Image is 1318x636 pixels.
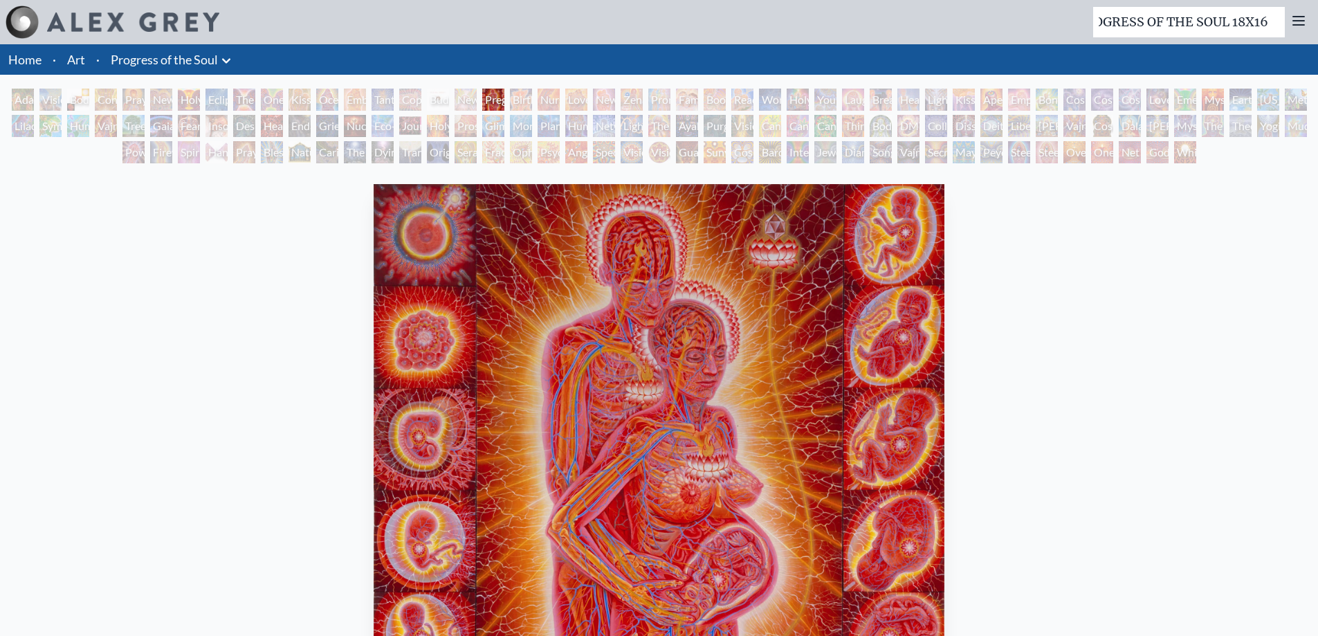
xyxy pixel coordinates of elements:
div: Spirit Animates the Flesh [178,141,200,163]
a: Art [67,50,85,69]
div: Seraphic Transport Docking on the Third Eye [455,141,477,163]
div: Mystic Eye [1174,115,1196,137]
div: Humming Bird [67,115,89,137]
div: Breathing [870,89,892,111]
div: Mudra [1285,115,1307,137]
div: [PERSON_NAME] [1146,115,1169,137]
li: · [91,44,105,75]
div: Guardian of Infinite Vision [676,141,698,163]
div: Mysteriosa 2 [1202,89,1224,111]
div: Liberation Through Seeing [1008,115,1030,137]
div: Cannabis Sutra [787,115,809,137]
div: Transfiguration [399,141,421,163]
div: Blessing Hand [261,141,283,163]
div: Love is a Cosmic Force [1146,89,1169,111]
div: Spectral Lotus [593,141,615,163]
div: The Shulgins and their Alchemical Angels [648,115,670,137]
div: Cosmic Lovers [1119,89,1141,111]
div: Theologue [1229,115,1252,137]
div: Fractal Eyes [482,141,504,163]
div: Angel Skin [565,141,587,163]
div: Headache [261,115,283,137]
div: Holy Fire [427,115,449,137]
div: Lightweaver [925,89,947,111]
div: Prostration [455,115,477,137]
div: Pregnancy [482,89,504,111]
div: Deities & Demons Drinking from the Milky Pool [980,115,1003,137]
div: Planetary Prayers [538,115,560,137]
div: Secret Writing Being [925,141,947,163]
div: Nuclear Crucifixion [344,115,366,137]
div: Laughing Man [842,89,864,111]
div: Buddha Embryo [427,89,449,111]
div: White Light [1174,141,1196,163]
div: Firewalking [150,141,172,163]
div: Vajra Guru [1063,115,1086,137]
div: Glimpsing the Empyrean [482,115,504,137]
div: Earth Energies [1229,89,1252,111]
div: [US_STATE] Song [1257,89,1279,111]
div: Diamond Being [842,141,864,163]
div: Gaia [150,115,172,137]
div: Oversoul [1063,141,1086,163]
div: Visionary Origin of Language [39,89,62,111]
div: Eclipse [205,89,228,111]
div: Godself [1146,141,1169,163]
div: Dissectional Art for Tool's Lateralus CD [953,115,975,137]
div: Holy Family [787,89,809,111]
div: The Kiss [233,89,255,111]
div: Cosmic Christ [1091,115,1113,137]
div: [PERSON_NAME] [1036,115,1058,137]
div: Young & Old [814,89,836,111]
div: Sunyata [704,141,726,163]
div: The Soul Finds It's Way [344,141,366,163]
div: Monochord [510,115,532,137]
div: Love Circuit [565,89,587,111]
div: Psychomicrograph of a Fractal Paisley Cherub Feather Tip [538,141,560,163]
div: Tree & Person [122,115,145,137]
div: Tantra [372,89,394,111]
div: One Taste [261,89,283,111]
div: Emerald Grail [1174,89,1196,111]
div: Cosmic Elf [731,141,753,163]
div: Collective Vision [925,115,947,137]
div: Metamorphosis [1285,89,1307,111]
div: Dying [372,141,394,163]
div: The Seer [1202,115,1224,137]
div: DMT - The Spirit Molecule [897,115,919,137]
div: Bond [1036,89,1058,111]
div: Purging [704,115,726,137]
div: Praying [122,89,145,111]
div: Lilacs [12,115,34,137]
div: Ocean of Love Bliss [316,89,338,111]
div: Newborn [455,89,477,111]
div: Journey of the Wounded Healer [399,115,421,137]
div: Vision Crystal Tondo [648,141,670,163]
div: Copulating [399,89,421,111]
div: Zena Lotus [621,89,643,111]
div: New Family [593,89,615,111]
div: Human Geometry [565,115,587,137]
div: Song of Vajra Being [870,141,892,163]
div: Wonder [759,89,781,111]
div: Steeplehead 1 [1008,141,1030,163]
div: Vision Tree [731,115,753,137]
div: Lightworker [621,115,643,137]
div: Adam & Eve [12,89,34,111]
a: Progress of the Soul [111,50,218,69]
div: Aperture [980,89,1003,111]
div: Holy Grail [178,89,200,111]
div: One [1091,141,1113,163]
div: Symbiosis: Gall Wasp & Oak Tree [39,115,62,137]
div: Interbeing [787,141,809,163]
div: Empowerment [1008,89,1030,111]
div: Cannabacchus [814,115,836,137]
div: Contemplation [95,89,117,111]
div: Cosmic Artist [1091,89,1113,111]
div: Insomnia [205,115,228,137]
div: Promise [648,89,670,111]
div: Boo-boo [704,89,726,111]
div: Hands that See [205,141,228,163]
div: Praying Hands [233,141,255,163]
div: Nature of Mind [289,141,311,163]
